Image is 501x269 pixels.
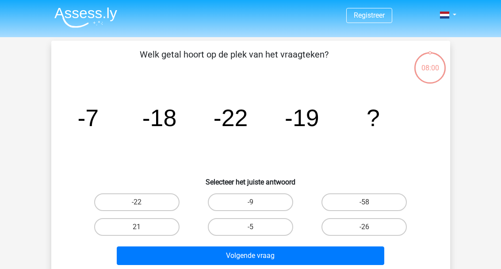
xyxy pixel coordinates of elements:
label: -9 [208,193,293,211]
tspan: -19 [285,104,319,131]
img: Assessly [54,7,117,28]
tspan: ? [367,104,380,131]
h6: Selecteer het juiste antwoord [65,171,436,186]
button: Volgende vraag [117,246,384,265]
label: -26 [321,218,407,236]
label: -22 [94,193,180,211]
label: -58 [321,193,407,211]
label: 21 [94,218,180,236]
label: -5 [208,218,293,236]
a: Registreer [354,11,385,19]
tspan: -7 [77,104,99,131]
p: Welk getal hoort op de plek van het vraagteken? [65,48,403,74]
tspan: -22 [213,104,248,131]
tspan: -18 [142,104,176,131]
div: 08:00 [413,51,447,73]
